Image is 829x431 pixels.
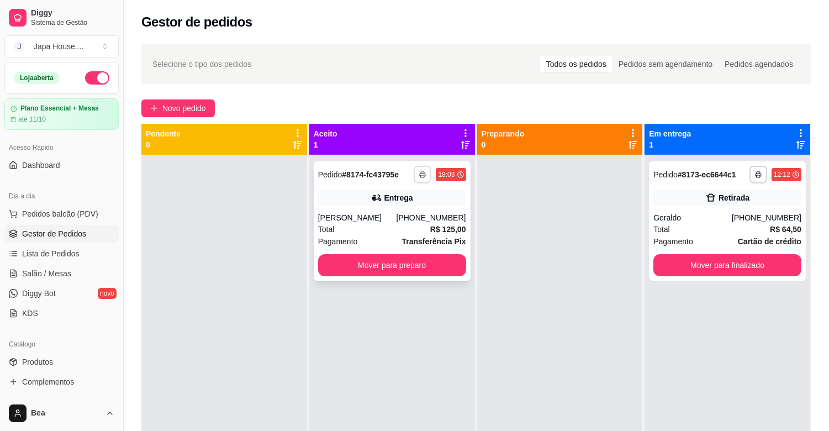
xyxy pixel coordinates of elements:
[612,56,719,72] div: Pedidos sem agendamento
[653,223,670,235] span: Total
[141,99,215,117] button: Novo pedido
[649,128,691,139] p: Em entrega
[4,35,119,57] button: Select a team
[649,139,691,150] p: 1
[146,128,181,139] p: Pendente
[4,304,119,322] a: KDS
[22,376,74,387] span: Complementos
[22,268,71,279] span: Salão / Mesas
[85,71,109,85] button: Alterar Status
[22,308,38,319] span: KDS
[152,58,251,70] span: Selecione o tipo dos pedidos
[774,170,790,179] div: 12:12
[162,102,206,114] span: Novo pedido
[318,235,358,248] span: Pagamento
[314,139,337,150] p: 1
[146,139,181,150] p: 0
[22,248,80,259] span: Lista de Pedidos
[4,139,119,156] div: Acesso Rápido
[402,237,466,246] strong: Transferência Pix
[719,56,799,72] div: Pedidos agendados
[4,225,119,243] a: Gestor de Pedidos
[14,72,60,84] div: Loja aberta
[31,408,101,418] span: Bea
[438,170,455,179] div: 18:03
[4,285,119,302] a: Diggy Botnovo
[22,228,86,239] span: Gestor de Pedidos
[141,13,252,31] h2: Gestor de pedidos
[4,156,119,174] a: Dashboard
[653,170,678,179] span: Pedido
[34,41,83,52] div: Japa House. ...
[4,98,119,130] a: Plano Essencial + Mesasaté 11/10
[314,128,337,139] p: Aceito
[22,160,60,171] span: Dashboard
[4,245,119,262] a: Lista de Pedidos
[31,18,114,27] span: Sistema de Gestão
[732,212,801,223] div: [PHONE_NUMBER]
[22,288,56,299] span: Diggy Bot
[14,41,25,52] span: J
[396,212,466,223] div: [PHONE_NUMBER]
[22,356,53,367] span: Produtos
[719,192,749,203] div: Retirada
[678,170,736,179] strong: # 8173-ec6644c1
[31,8,114,18] span: Diggy
[738,237,801,246] strong: Cartão de crédito
[22,208,98,219] span: Pedidos balcão (PDV)
[4,400,119,427] button: Bea
[20,104,99,113] article: Plano Essencial + Mesas
[4,4,119,31] a: DiggySistema de Gestão
[342,170,399,179] strong: # 8174-fc43795e
[482,128,525,139] p: Preparando
[540,56,612,72] div: Todos os pedidos
[653,254,801,276] button: Mover para finalizado
[18,115,46,124] article: até 11/10
[318,223,335,235] span: Total
[653,212,732,223] div: Geraldo
[4,373,119,391] a: Complementos
[150,104,158,112] span: plus
[4,205,119,223] button: Pedidos balcão (PDV)
[653,235,693,248] span: Pagamento
[482,139,525,150] p: 0
[4,335,119,353] div: Catálogo
[4,187,119,205] div: Dia a dia
[770,225,801,234] strong: R$ 64,50
[318,212,397,223] div: [PERSON_NAME]
[318,254,466,276] button: Mover para preparo
[4,265,119,282] a: Salão / Mesas
[430,225,466,234] strong: R$ 125,00
[4,353,119,371] a: Produtos
[384,192,413,203] div: Entrega
[318,170,342,179] span: Pedido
